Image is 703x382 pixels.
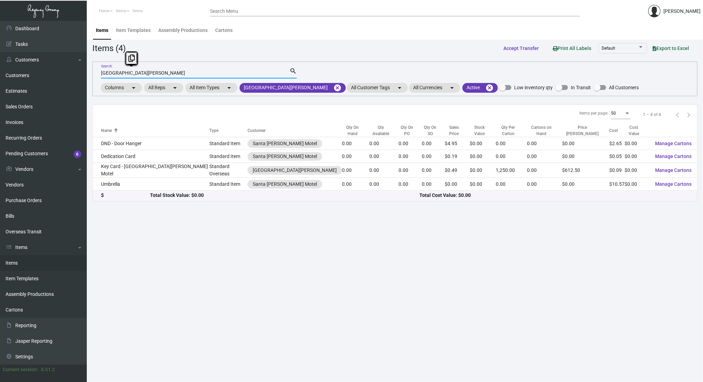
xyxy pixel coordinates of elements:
td: 0.00 [369,137,399,150]
td: 1,250.00 [496,163,527,178]
div: Current version: [3,366,38,373]
td: $2.65 [609,137,625,150]
td: 0.00 [342,150,370,163]
button: Export to Excel [647,42,695,55]
mat-icon: arrow_drop_down [448,84,456,92]
td: 0.00 [399,178,422,191]
td: $612.50 [562,163,609,178]
span: Manage Cartons [655,153,692,159]
div: $ [101,192,150,199]
td: $0.00 [445,178,470,191]
div: Qty On PO [399,124,416,137]
td: 0.00 [527,178,562,191]
div: Sales Price [445,124,470,137]
div: Total Cost Value: $0.00 [419,192,689,199]
div: [PERSON_NAME] [663,8,701,15]
td: 0.00 [342,178,370,191]
button: Manage Cartons [650,178,697,190]
div: [GEOGRAPHIC_DATA][PERSON_NAME] [253,167,337,174]
span: In Transit [571,83,591,92]
i: Copy [128,55,135,62]
td: 0.00 [496,150,527,163]
span: Accept Transfer [503,45,539,51]
div: Cartons on Hand [527,124,556,137]
td: 0.00 [399,150,422,163]
td: 0.00 [527,150,562,163]
div: Cost [609,127,618,134]
button: Previous page [672,109,683,120]
td: Dedication Card [93,150,209,163]
div: 1 – 4 of 4 [643,111,661,118]
mat-icon: cancel [485,84,494,92]
span: Print All Labels [553,45,591,51]
div: Qty On SO [422,124,438,137]
td: 0.00 [496,178,527,191]
mat-chip: All Reps [144,83,183,93]
div: Name [101,127,209,134]
mat-icon: arrow_drop_down [395,84,404,92]
mat-icon: arrow_drop_down [171,84,179,92]
td: $0.00 [470,150,496,163]
td: $0.00 [625,150,650,163]
div: Qty Available [369,124,392,137]
span: Items [133,9,143,13]
td: $0.00 [625,137,650,150]
span: Export to Excel [653,45,689,51]
td: 0.00 [342,137,370,150]
div: Name [101,127,112,134]
td: 0.00 [422,178,445,191]
div: Items (4) [92,42,126,55]
mat-chip: All Currencies [409,83,460,93]
span: Default [602,46,615,51]
td: $0.00 [562,150,609,163]
button: Accept Transfer [498,42,544,55]
div: Cartons [215,27,233,34]
span: All Customers [609,83,639,92]
td: Umbrella [93,178,209,191]
div: Cost [609,127,625,134]
td: Standard Item [209,137,247,150]
td: 0.00 [527,163,562,178]
td: Key Card - [GEOGRAPHIC_DATA][PERSON_NAME] Motel [93,163,209,178]
div: Items per page: [579,110,608,116]
mat-select: Items per page: [611,111,630,116]
div: Qty Per Carton [496,124,527,137]
td: 0.00 [422,137,445,150]
td: 0.00 [369,163,399,178]
td: $0.00 [470,137,496,150]
div: Santa [PERSON_NAME] Motel [253,140,317,147]
mat-chip: Columns [101,83,142,93]
td: $4.95 [445,137,470,150]
td: 0.00 [399,163,422,178]
td: $10.57 [609,178,625,191]
div: Type [209,127,218,134]
td: $0.49 [445,163,470,178]
img: admin@bootstrapmaster.com [648,5,661,17]
td: 0.00 [369,178,399,191]
td: $0.00 [625,178,650,191]
th: Customer [248,124,342,137]
div: Santa [PERSON_NAME] Motel [253,153,317,160]
button: Manage Cartons [650,150,697,163]
td: $0.00 [470,178,496,191]
td: Standard Item [209,150,247,163]
mat-icon: search [290,67,297,75]
td: DND - Door Hanger [93,137,209,150]
td: 0.00 [527,137,562,150]
div: 0.51.2 [41,366,55,373]
div: Qty On SO [422,124,445,137]
td: 0.00 [369,150,399,163]
td: $0.00 [625,163,650,178]
button: Next page [683,109,694,120]
div: Qty On Hand [342,124,363,137]
div: Stock Value [470,124,490,137]
div: Price [PERSON_NAME] [562,124,609,137]
div: Items [96,27,108,34]
td: $0.00 [562,137,609,150]
div: Type [209,127,247,134]
div: Qty On Hand [342,124,370,137]
div: Sales Price [445,124,463,137]
td: 0.00 [342,163,370,178]
div: Cost Value [625,124,650,137]
td: $0.19 [445,150,470,163]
